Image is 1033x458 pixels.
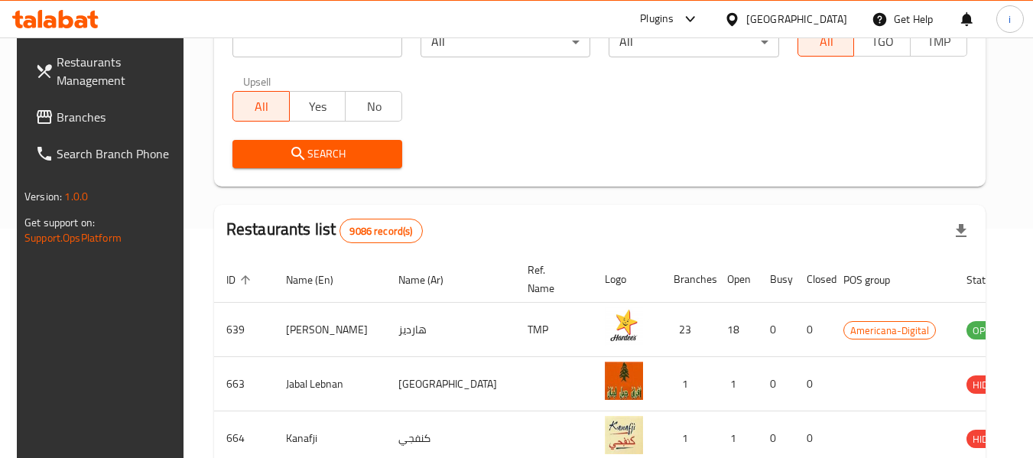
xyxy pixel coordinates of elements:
[274,357,386,411] td: Jabal Lebnan
[605,416,643,454] img: Kanafji
[57,108,177,126] span: Branches
[804,31,849,53] span: All
[966,322,1004,339] span: OPEN
[226,271,255,289] span: ID
[640,10,674,28] div: Plugins
[794,256,831,303] th: Closed
[232,91,290,122] button: All
[1009,11,1011,28] span: i
[23,44,190,99] a: Restaurants Management
[421,27,590,57] div: All
[398,271,463,289] span: Name (Ar)
[605,307,643,346] img: Hardee's
[24,213,95,232] span: Get support on:
[64,187,88,206] span: 1.0.0
[661,256,715,303] th: Branches
[345,91,402,122] button: No
[24,228,122,248] a: Support.OpsPlatform
[966,321,1004,339] div: OPEN
[966,376,1012,394] span: HIDDEN
[843,271,910,289] span: POS group
[515,303,593,357] td: TMP
[853,26,911,57] button: TGO
[23,99,190,135] a: Branches
[794,303,831,357] td: 0
[23,135,190,172] a: Search Branch Phone
[605,362,643,400] img: Jabal Lebnan
[386,357,515,411] td: [GEOGRAPHIC_DATA]
[528,261,574,297] span: Ref. Name
[966,271,1016,289] span: Status
[661,303,715,357] td: 23
[758,357,794,411] td: 0
[661,357,715,411] td: 1
[758,256,794,303] th: Busy
[917,31,961,53] span: TMP
[232,27,402,57] input: Search for restaurant name or ID..
[296,96,340,118] span: Yes
[214,357,274,411] td: 663
[386,303,515,357] td: هارديز
[966,430,1012,448] span: HIDDEN
[274,303,386,357] td: [PERSON_NAME]
[289,91,346,122] button: Yes
[24,187,62,206] span: Version:
[239,96,284,118] span: All
[339,219,422,243] div: Total records count
[57,145,177,163] span: Search Branch Phone
[57,53,177,89] span: Restaurants Management
[860,31,905,53] span: TGO
[226,218,423,243] h2: Restaurants list
[966,430,1012,448] div: HIDDEN
[340,224,421,239] span: 9086 record(s)
[232,140,402,168] button: Search
[746,11,847,28] div: [GEOGRAPHIC_DATA]
[715,256,758,303] th: Open
[797,26,855,57] button: All
[715,303,758,357] td: 18
[844,322,935,339] span: Americana-Digital
[243,76,271,86] label: Upsell
[910,26,967,57] button: TMP
[593,256,661,303] th: Logo
[214,303,274,357] td: 639
[245,145,390,164] span: Search
[715,357,758,411] td: 1
[352,96,396,118] span: No
[794,357,831,411] td: 0
[758,303,794,357] td: 0
[286,271,353,289] span: Name (En)
[609,27,778,57] div: All
[943,213,979,249] div: Export file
